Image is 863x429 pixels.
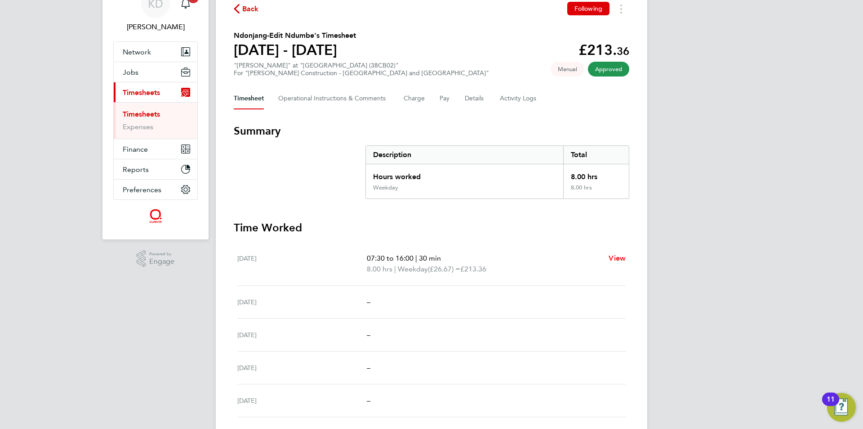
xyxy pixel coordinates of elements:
[415,254,417,262] span: |
[149,250,174,258] span: Powered by
[234,41,356,59] h1: [DATE] - [DATE]
[237,362,367,373] div: [DATE]
[114,82,197,102] button: Timesheets
[588,62,629,77] span: This timesheet has been approved.
[113,209,198,223] a: Go to home page
[500,88,538,109] button: Activity Logs
[123,165,149,174] span: Reports
[366,146,563,164] div: Description
[123,145,148,154] span: Finance
[404,88,425,109] button: Charge
[114,180,197,199] button: Preferences
[123,110,160,118] a: Timesheets
[114,42,197,62] button: Network
[563,184,629,199] div: 8.00 hrs
[234,124,629,138] h3: Summary
[114,62,197,82] button: Jobs
[113,22,198,32] span: Karen Donald
[465,88,485,109] button: Details
[563,164,629,184] div: 8.00 hrs
[367,330,370,339] span: –
[373,184,398,191] div: Weekday
[398,264,428,275] span: Weekday
[567,2,609,15] button: Following
[563,146,629,164] div: Total
[123,68,138,77] span: Jobs
[367,363,370,372] span: –
[827,399,835,411] div: 11
[149,209,162,223] img: quantacontracts-logo-retina.png
[428,265,460,273] span: (£26.67) =
[137,250,175,267] a: Powered byEngage
[123,48,151,56] span: Network
[551,62,584,77] span: This timesheet was manually created.
[114,102,197,139] div: Timesheets
[114,139,197,159] button: Finance
[234,62,489,77] div: "[PERSON_NAME]" at "[GEOGRAPHIC_DATA] (38CB02)"
[234,30,356,41] h2: Ndonjang-Edit Ndumbe's Timesheet
[149,258,174,266] span: Engage
[123,88,160,97] span: Timesheets
[574,5,602,13] span: Following
[419,254,441,262] span: 30 min
[613,2,629,16] button: Timesheets Menu
[367,254,414,262] span: 07:30 to 16:00
[234,69,489,77] div: For "[PERSON_NAME] Construction - [GEOGRAPHIC_DATA] and [GEOGRAPHIC_DATA]"
[237,330,367,340] div: [DATE]
[123,185,161,194] span: Preferences
[234,221,629,235] h3: Time Worked
[114,159,197,179] button: Reports
[234,88,264,109] button: Timesheet
[609,253,626,264] a: View
[367,298,370,306] span: –
[827,393,856,422] button: Open Resource Center, 11 new notifications
[440,88,450,109] button: Pay
[394,265,396,273] span: |
[237,253,367,275] div: [DATE]
[242,4,259,14] span: Back
[278,88,389,109] button: Operational Instructions & Comments
[365,145,629,199] div: Summary
[617,45,629,58] span: 36
[237,297,367,307] div: [DATE]
[234,3,259,14] button: Back
[460,265,486,273] span: £213.36
[609,254,626,262] span: View
[367,265,392,273] span: 8.00 hrs
[237,395,367,406] div: [DATE]
[367,396,370,405] span: –
[366,164,563,184] div: Hours worked
[123,122,153,131] a: Expenses
[578,41,629,59] app-decimal: £213.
